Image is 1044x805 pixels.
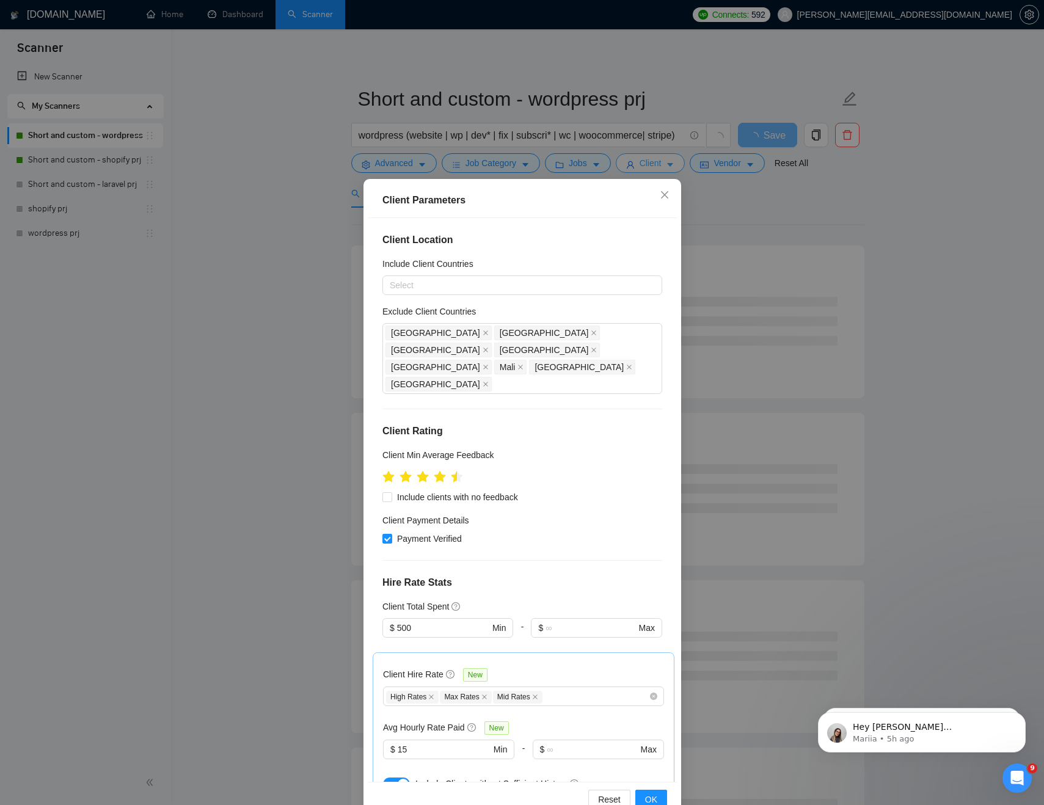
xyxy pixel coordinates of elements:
[535,360,624,374] span: [GEOGRAPHIC_DATA]
[499,326,588,340] span: [GEOGRAPHIC_DATA]
[445,669,455,679] span: question-circle
[1002,763,1032,793] iframe: Intercom live chat
[391,360,480,374] span: [GEOGRAPHIC_DATA]
[382,514,469,528] h4: Client Payment Details
[499,343,588,357] span: [GEOGRAPHIC_DATA]
[494,326,600,340] span: Belarus
[539,743,544,757] span: $
[513,619,531,653] div: -
[492,691,542,704] span: Mid Rates
[382,233,662,247] h4: Client Location
[492,622,506,635] span: Min
[538,622,543,635] span: $
[493,743,507,757] span: Min
[417,471,429,483] span: star
[640,743,656,757] span: Max
[396,622,489,635] input: 0
[462,669,487,682] span: New
[546,622,636,635] input: ∞
[591,330,597,336] span: close
[390,622,395,635] span: $
[434,471,446,483] span: star
[400,471,412,483] span: star
[382,471,395,483] span: star
[1028,763,1037,773] span: 9
[392,491,523,504] span: Include clients with no feedback
[800,687,1044,772] iframe: Intercom notifications message
[499,360,515,374] span: Mali
[494,360,527,374] span: Mali
[626,364,632,370] span: close
[591,347,597,353] span: close
[514,740,532,774] div: -
[385,326,492,340] span: Russia
[392,533,467,546] span: Payment Verified
[481,694,487,700] span: close
[383,668,444,682] h5: Client Hire Rate
[482,347,488,353] span: close
[382,424,662,439] h4: Client Rating
[383,721,465,735] h5: Avg Hourly Rate Paid
[386,691,439,704] span: High Rates
[385,343,492,357] span: Nicaragua
[531,694,538,700] span: close
[529,360,635,374] span: Zimbabwe
[382,448,494,462] h5: Client Min Average Feedback
[650,693,657,701] span: close-circle
[484,722,508,735] span: New
[517,364,524,370] span: close
[648,179,681,212] button: Close
[547,743,638,757] input: ∞
[382,576,662,591] h4: Hire Rate Stats
[382,305,476,318] h5: Exclude Client Countries
[440,691,491,704] span: Max Rates
[569,779,579,789] span: question-circle
[385,360,492,374] span: Myanmar
[482,364,488,370] span: close
[451,602,461,611] span: question-circle
[428,694,434,700] span: close
[397,743,491,757] input: 0
[391,326,480,340] span: [GEOGRAPHIC_DATA]
[494,343,600,357] span: Venezuela
[638,622,654,635] span: Max
[382,600,449,614] h5: Client Total Spent
[382,257,473,271] h5: Include Client Countries
[390,743,395,757] span: $
[482,330,488,336] span: close
[382,193,662,208] div: Client Parameters
[391,343,480,357] span: [GEOGRAPHIC_DATA]
[385,377,492,392] span: Burkina Faso
[467,723,476,732] span: question-circle
[482,381,488,387] span: close
[451,471,463,483] span: star
[415,779,567,789] span: Include Clients without Sufficient History
[391,377,480,391] span: [GEOGRAPHIC_DATA]
[660,190,670,200] span: close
